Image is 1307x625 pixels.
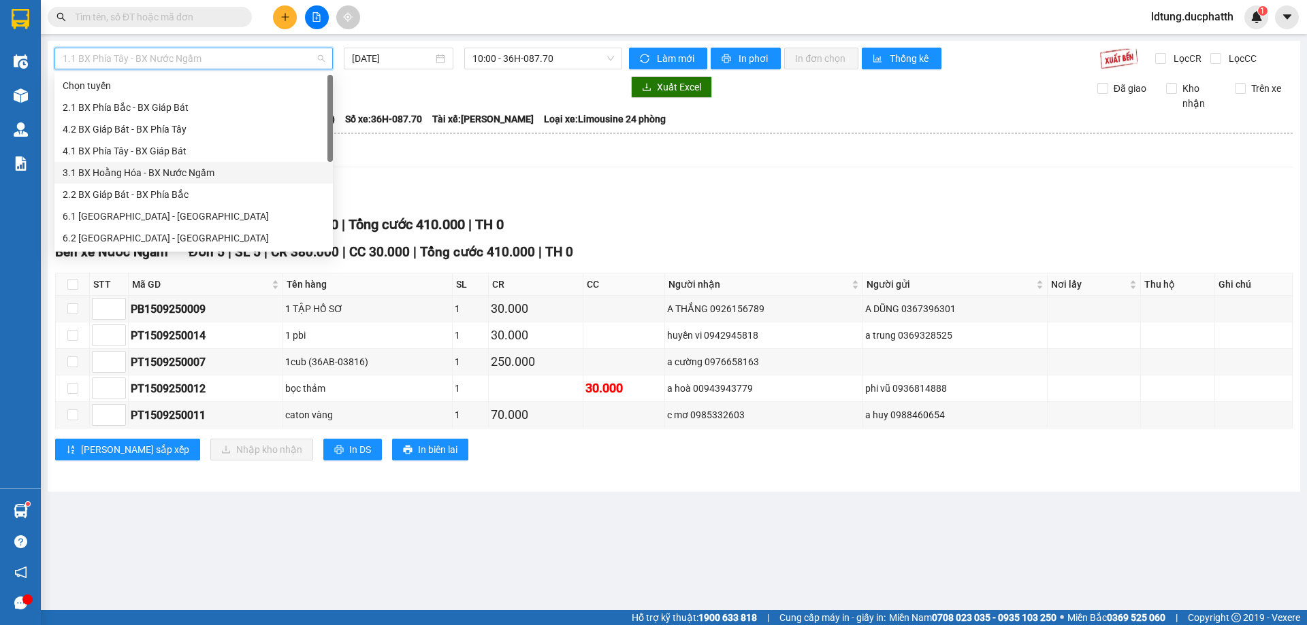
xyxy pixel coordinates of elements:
[235,244,261,260] span: SL 5
[285,407,451,422] div: caton vàng
[54,162,333,184] div: 3.1 BX Hoằng Hóa - BX Nước Ngầm
[862,48,941,69] button: bar-chartThống kê
[779,610,886,625] span: Cung cấp máy in - giấy in:
[14,88,28,103] img: warehouse-icon
[1281,11,1293,23] span: caret-down
[432,112,534,126] span: Tài xế: [PERSON_NAME]
[54,184,333,205] div: 2.2 BX Giáp Bát - BX Phía Bắc
[131,301,280,318] div: PB1509250009
[63,78,325,93] div: Chọn tuyến
[491,299,581,318] div: 30.000
[403,445,413,456] span: printer
[545,244,573,260] span: TH 0
[890,51,931,66] span: Thống kê
[668,277,848,292] span: Người nhận
[189,244,225,260] span: Đơn 5
[342,216,345,233] span: |
[63,100,325,115] div: 2.1 BX Phía Bắc - BX Giáp Bát
[129,375,283,402] td: PT1509250012
[63,231,325,246] div: 6.2 [GEOGRAPHIC_DATA] - [GEOGRAPHIC_DATA]
[14,156,28,171] img: solution-icon
[349,244,410,260] span: CC 30.000
[1051,277,1127,292] span: Nơi lấy
[932,612,1056,623] strong: 0708 023 035 - 0935 103 250
[323,439,382,460] button: printerIn DS
[889,610,1056,625] span: Miền Nam
[12,9,29,29] img: logo-vxr
[66,445,76,456] span: sort-ascending
[455,407,485,422] div: 1
[57,12,66,22] span: search
[285,328,451,343] div: 1 pbi
[865,381,1045,396] div: phi vũ 0936814888
[14,54,28,69] img: warehouse-icon
[1060,615,1064,620] span: ⚪️
[264,244,268,260] span: |
[657,51,696,66] span: Làm mới
[642,82,651,93] span: download
[54,97,333,118] div: 2.1 BX Phía Bắc - BX Giáp Bát
[271,244,339,260] span: CR 380.000
[767,610,769,625] span: |
[544,112,666,126] span: Loại xe: Limousine 24 phòng
[722,54,733,65] span: printer
[14,535,27,548] span: question-circle
[131,327,280,344] div: PT1509250014
[667,328,860,343] div: huyền vi 0942945818
[583,273,665,296] th: CC
[131,354,280,371] div: PT1509250007
[131,407,280,424] div: PT1509250011
[305,5,329,29] button: file-add
[342,244,346,260] span: |
[131,380,280,397] div: PT1509250012
[14,566,27,579] span: notification
[132,277,269,292] span: Mã GD
[1250,11,1263,23] img: icon-new-feature
[667,407,860,422] div: c mơ 0985332603
[538,244,542,260] span: |
[657,80,701,95] span: Xuất Excel
[629,48,707,69] button: syncLàm mới
[336,5,360,29] button: aim
[1223,51,1259,66] span: Lọc CC
[475,216,504,233] span: TH 0
[285,301,451,316] div: 1 TẬP HỒ SƠ
[1275,5,1299,29] button: caret-down
[54,205,333,227] div: 6.1 Thanh Hóa - Hà Nội
[1099,48,1138,69] img: 9k=
[81,442,189,457] span: [PERSON_NAME] sắp xếp
[632,610,757,625] span: Hỗ trợ kỹ thuật:
[667,381,860,396] div: a hoà 00943943779
[491,326,581,345] div: 30.000
[640,54,651,65] span: sync
[55,244,168,260] span: Bến xe Nước Ngầm
[129,322,283,349] td: PT1509250014
[468,216,472,233] span: |
[667,301,860,316] div: A THẮNG 0926156789
[210,439,313,460] button: downloadNhập kho nhận
[420,244,535,260] span: Tổng cước 410.000
[283,273,453,296] th: Tên hàng
[491,352,581,371] div: 250.000
[352,51,433,66] input: 15/09/2025
[14,596,27,609] span: message
[784,48,858,69] button: In đơn chọn
[865,301,1045,316] div: A DŨNG 0367396301
[711,48,781,69] button: printerIn phơi
[1258,6,1268,16] sup: 1
[413,244,417,260] span: |
[1215,273,1293,296] th: Ghi chú
[273,5,297,29] button: plus
[392,439,468,460] button: printerIn biên lai
[54,227,333,249] div: 6.2 Hà Nội - Thanh Hóa
[865,407,1045,422] div: a huy 0988460654
[1260,6,1265,16] span: 1
[90,273,129,296] th: STT
[129,349,283,375] td: PT1509250007
[63,187,325,202] div: 2.2 BX Giáp Bát - BX Phía Bắc
[455,354,485,369] div: 1
[739,51,770,66] span: In phơi
[667,354,860,369] div: a cường 0976658163
[54,118,333,140] div: 4.2 BX Giáp Bát - BX Phía Tây
[129,402,283,428] td: PT1509250011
